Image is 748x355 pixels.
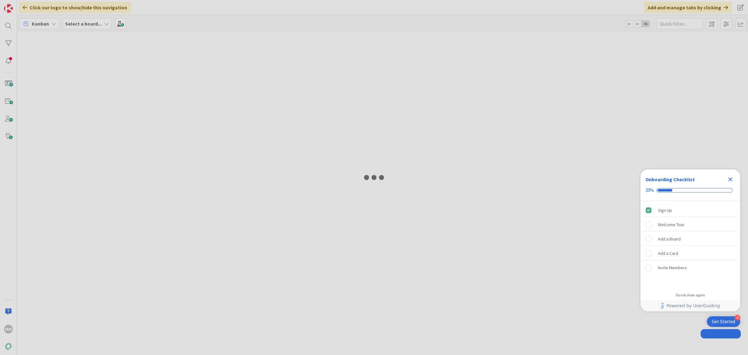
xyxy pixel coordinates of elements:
div: Do not show again [676,293,705,298]
div: Checklist items [640,201,740,289]
div: Close Checklist [725,174,735,184]
div: Onboarding Checklist [645,176,695,183]
div: Get Started [712,319,735,325]
div: Welcome Tour is incomplete. [643,218,738,231]
div: Checklist progress: 20% [645,187,735,193]
div: Add a Board is incomplete. [643,232,738,246]
div: Add a Board [658,235,681,243]
div: Checklist Container [640,169,740,311]
div: Add a Card is incomplete. [643,246,738,260]
div: Sign Up is complete. [643,203,738,217]
div: 20% [645,187,654,193]
div: Invite Members [658,264,687,271]
a: Powered by UserGuiding [644,300,737,311]
div: Add a Card [658,250,678,257]
div: Invite Members is incomplete. [643,261,738,275]
span: Powered by UserGuiding [666,302,720,309]
div: Footer [640,300,740,311]
div: Welcome Tour [658,221,684,228]
div: 4 [735,315,740,320]
div: Sign Up [658,207,672,214]
div: Open Get Started checklist, remaining modules: 4 [707,316,740,327]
